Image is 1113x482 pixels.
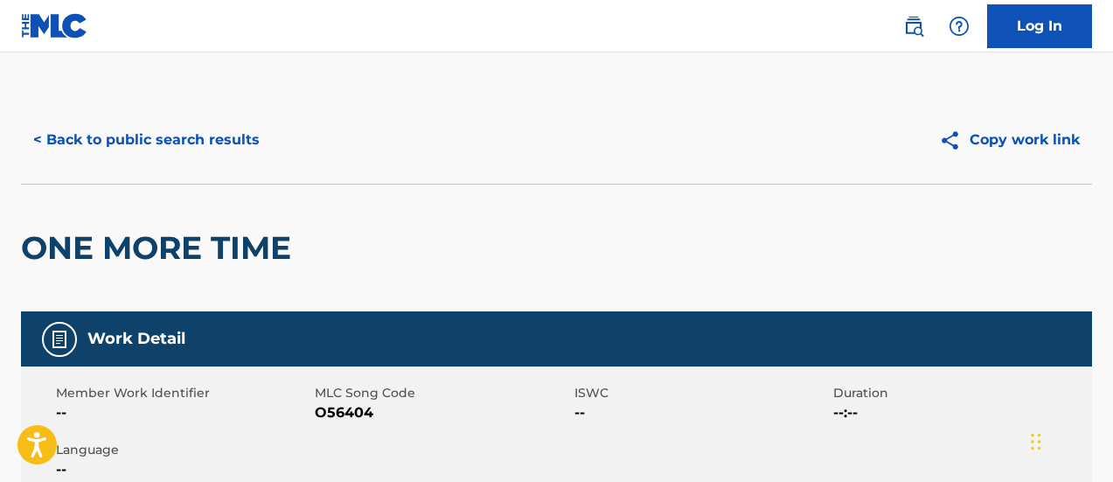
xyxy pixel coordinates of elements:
[315,402,569,423] span: O56404
[574,402,829,423] span: --
[315,384,569,402] span: MLC Song Code
[1031,416,1041,468] div: Drag
[56,402,310,423] span: --
[949,16,970,37] img: help
[49,329,70,350] img: Work Detail
[939,129,970,151] img: Copy work link
[87,329,185,349] h5: Work Detail
[574,384,829,402] span: ISWC
[896,9,931,44] a: Public Search
[987,4,1092,48] a: Log In
[56,384,310,402] span: Member Work Identifier
[56,441,310,459] span: Language
[56,459,310,480] span: --
[833,402,1088,423] span: --:--
[1026,398,1113,482] iframe: Chat Widget
[21,118,272,162] button: < Back to public search results
[833,384,1088,402] span: Duration
[927,118,1092,162] button: Copy work link
[903,16,924,37] img: search
[21,228,300,268] h2: ONE MORE TIME
[942,9,977,44] div: Help
[21,13,88,38] img: MLC Logo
